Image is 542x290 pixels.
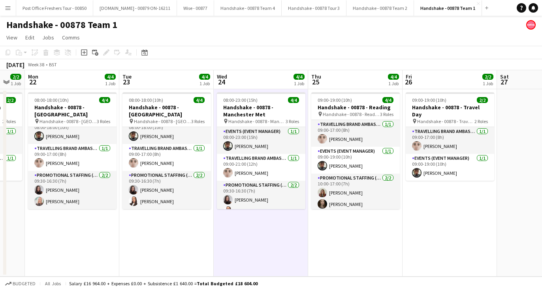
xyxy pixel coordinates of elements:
a: View [3,32,21,43]
app-card-role: Promotional Staffing (Brand Ambassadors)2/210:00-17:00 (7h)[PERSON_NAME][PERSON_NAME] [311,174,400,212]
app-job-card: 08:00-18:00 (10h)4/4Handshake - 00878 - [GEOGRAPHIC_DATA] Handshake - 00878 - [GEOGRAPHIC_DATA]3 ... [28,92,117,209]
span: Handshake - 00878 - Travel Day [417,118,474,124]
app-card-role: Promotional Staffing (Brand Ambassadors)2/209:30-16:30 (7h)[PERSON_NAME][PERSON_NAME] [217,181,305,219]
span: 4/4 [294,74,305,80]
app-card-role: Promotional Staffing (Brand Ambassadors)2/209:30-16:30 (7h)[PERSON_NAME][PERSON_NAME] [122,171,211,209]
span: Budgeted [13,281,36,286]
button: Handshake - 00878 Team 4 [214,0,282,16]
span: 2 Roles [2,118,16,124]
app-card-role: Events (Event Manager)1/109:00-19:00 (10h)[PERSON_NAME] [406,154,494,181]
span: Mon [28,73,38,80]
app-job-card: 09:00-19:00 (10h)2/2Handshake - 00878 - Travel Day Handshake - 00878 - Travel Day2 RolesTravellin... [406,92,494,181]
span: 2/2 [5,97,16,103]
app-card-role: Promotional Staffing (Brand Ambassadors)2/209:30-16:30 (7h)[PERSON_NAME][PERSON_NAME] [28,171,117,209]
span: 4/4 [288,97,299,103]
app-card-role: Events (Event Manager)1/108:00-23:00 (15h)[PERSON_NAME] [217,127,305,154]
span: 4/4 [388,74,399,80]
button: Wise - 00877 [177,0,214,16]
app-card-role: Travelling Brand Ambassador1/109:00-17:00 (8h)[PERSON_NAME] [406,127,494,154]
span: 3 Roles [97,118,110,124]
span: 4/4 [199,74,210,80]
a: Comms [59,32,83,43]
span: Handshake - 00878 - Reading [323,111,380,117]
button: Handshake - 00878 Tour 3 [282,0,346,16]
span: 3 Roles [191,118,205,124]
h3: Handshake - 00878 - Travel Day [406,104,494,118]
span: View [6,34,17,41]
app-card-role: Travelling Brand Ambassador1/109:00-17:00 (8h)[PERSON_NAME] [122,144,211,171]
span: 08:00-18:00 (10h) [129,97,163,103]
span: 4/4 [382,97,393,103]
h3: Handshake - 00878 - [GEOGRAPHIC_DATA] [28,104,117,118]
span: 26 [405,77,412,86]
span: 09:00-19:00 (10h) [412,97,446,103]
span: 25 [310,77,321,86]
span: Fri [406,73,412,80]
span: 4/4 [99,97,110,103]
app-card-role: Travelling Brand Ambassador1/109:00-17:00 (8h)[PERSON_NAME] [311,120,400,147]
span: 4/4 [194,97,205,103]
span: 2 Roles [474,118,488,124]
span: Thu [311,73,321,80]
h3: Handshake - 00878 - Reading [311,104,400,111]
h1: Handshake - 00878 Team 1 [6,19,117,31]
span: 2/2 [10,74,21,80]
div: 1 Job [483,80,493,86]
app-card-role: Travelling Brand Ambassador1/109:00-17:00 (8h)[PERSON_NAME] [28,144,117,171]
button: [DOMAIN_NAME] - 00879 ON-16211 [93,0,177,16]
span: Tue [122,73,132,80]
span: Handshake - 00878 - [GEOGRAPHIC_DATA] [40,118,97,124]
div: 1 Job [388,80,399,86]
app-card-role: Events (Event Manager)1/108:00-18:00 (10h)[PERSON_NAME] [28,117,117,144]
span: 08:00-18:00 (10h) [34,97,69,103]
span: All jobs [43,281,62,286]
div: 1 Job [11,80,21,86]
button: Handshake - 00878 Team 2 [346,0,414,16]
span: Total Budgeted £18 604.00 [197,281,258,286]
button: Handshake - 00878 Team 1 [414,0,482,16]
span: Jobs [42,34,54,41]
span: Comms [62,34,80,41]
a: Edit [22,32,38,43]
a: Jobs [39,32,57,43]
span: 08:00-23:00 (15h) [223,97,258,103]
h3: Handshake - 00878 - [GEOGRAPHIC_DATA] [122,104,211,118]
span: Handshake - 00878 - [GEOGRAPHIC_DATA] [134,118,191,124]
span: 27 [499,77,509,86]
span: 3 Roles [380,111,393,117]
div: 1 Job [294,80,304,86]
app-card-role: Travelling Brand Ambassador1/109:00-21:00 (12h)[PERSON_NAME] [217,154,305,181]
span: 24 [216,77,227,86]
span: 22 [27,77,38,86]
app-card-role: Events (Event Manager)1/108:00-18:00 (10h)[PERSON_NAME] [122,117,211,144]
span: Handshake - 00878 - Manchester Met [228,118,286,124]
div: [DATE] [6,61,24,69]
span: 3 Roles [286,118,299,124]
span: 2/2 [482,74,493,80]
app-card-role: Events (Event Manager)1/109:00-19:00 (10h)[PERSON_NAME] [311,147,400,174]
button: Post Office Freshers Tour - 00850 [16,0,93,16]
app-job-card: 08:00-18:00 (10h)4/4Handshake - 00878 - [GEOGRAPHIC_DATA] Handshake - 00878 - [GEOGRAPHIC_DATA]3 ... [122,92,211,209]
span: Week 38 [26,62,46,67]
span: Edit [25,34,34,41]
span: 2/2 [477,97,488,103]
span: 23 [121,77,132,86]
button: Budgeted [4,279,37,288]
div: BST [49,62,57,67]
app-user-avatar: native Staffing [526,20,536,30]
span: 4/4 [105,74,116,80]
h3: Handshake - 00878 - Manchester Met [217,104,305,118]
app-job-card: 08:00-23:00 (15h)4/4Handshake - 00878 - Manchester Met Handshake - 00878 - Manchester Met3 RolesE... [217,92,305,209]
span: Wed [217,73,227,80]
span: Sat [500,73,509,80]
div: 1 Job [105,80,115,86]
app-job-card: 09:00-19:00 (10h)4/4Handshake - 00878 - Reading Handshake - 00878 - Reading3 RolesTravelling Bran... [311,92,400,209]
div: Salary £16 964.00 + Expenses £0.00 + Subsistence £1 640.00 = [69,281,258,286]
span: 09:00-19:00 (10h) [318,97,352,103]
div: 1 Job [199,80,210,86]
